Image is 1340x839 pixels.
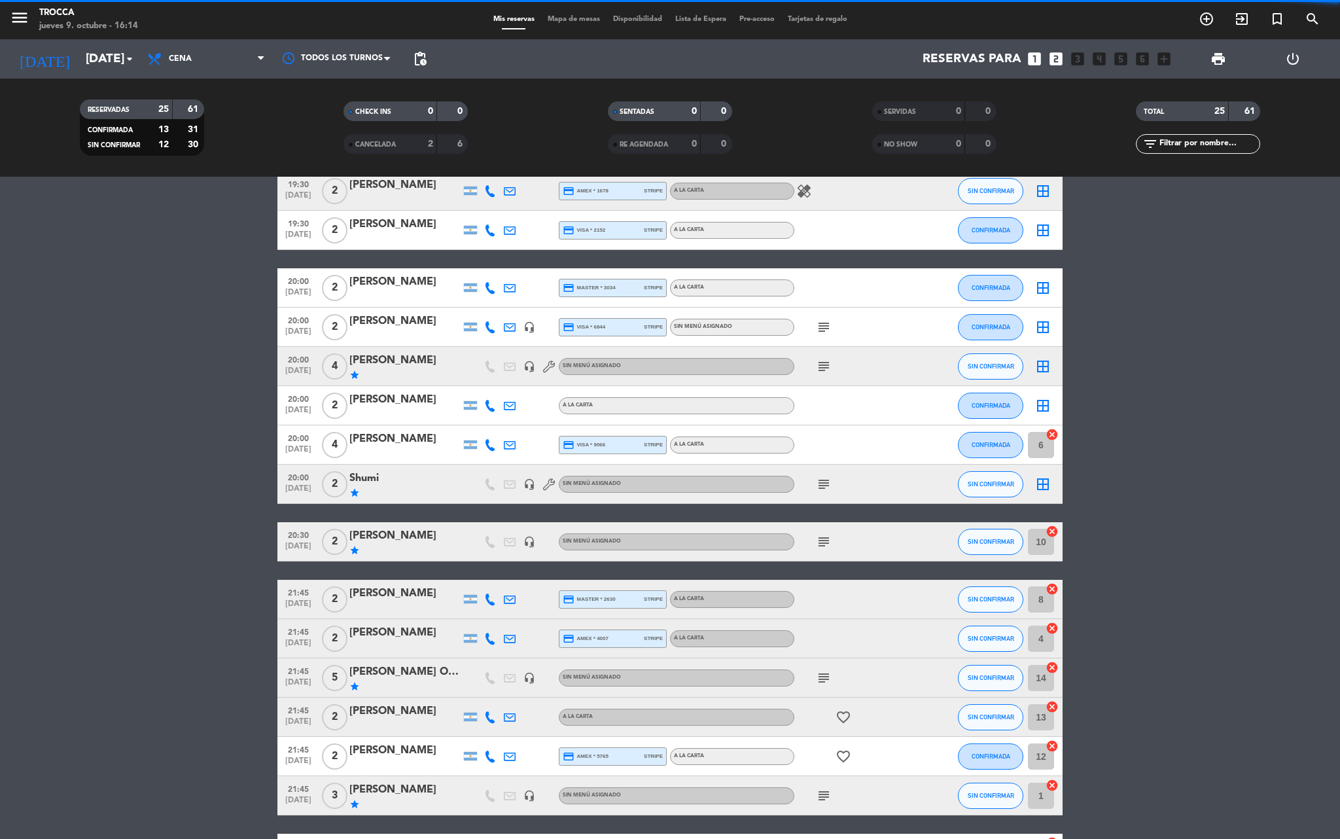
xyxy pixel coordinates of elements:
[958,529,1023,555] button: SIN CONFIRMAR
[1035,359,1051,374] i: border_all
[816,359,832,374] i: subject
[958,626,1023,652] button: SIN CONFIRMAR
[1046,661,1059,674] i: cancel
[1035,280,1051,296] i: border_all
[523,321,535,333] i: headset_mic
[958,743,1023,770] button: CONFIRMADA
[620,141,668,148] span: RE AGENDADA
[956,139,961,149] strong: 0
[523,790,535,802] i: headset_mic
[282,599,315,615] span: [DATE]
[1256,39,1330,79] div: LOG OUT
[322,783,347,809] span: 3
[541,16,607,23] span: Mapa de mesas
[956,107,961,116] strong: 0
[282,445,315,460] span: [DATE]
[428,107,433,116] strong: 0
[644,634,663,643] span: stripe
[968,538,1014,545] span: SIN CONFIRMAR
[349,431,461,448] div: [PERSON_NAME]
[349,470,461,487] div: Shumi
[523,478,535,490] i: headset_mic
[282,796,315,811] span: [DATE]
[282,757,315,772] span: [DATE]
[158,125,169,134] strong: 13
[322,393,347,419] span: 2
[563,224,574,236] i: credit_card
[1035,319,1051,335] i: border_all
[1035,183,1051,199] i: border_all
[39,7,138,20] div: Trocca
[968,480,1014,488] span: SIN CONFIRMAR
[692,107,697,116] strong: 0
[1048,50,1065,67] i: looks_two
[644,283,663,292] span: stripe
[1269,11,1285,27] i: turned_in_not
[122,51,137,67] i: arrow_drop_down
[282,312,315,327] span: 20:00
[884,109,916,115] span: SERVIDAS
[349,313,461,330] div: [PERSON_NAME]
[972,441,1010,448] span: CONFIRMADA
[958,275,1023,301] button: CONFIRMADA
[1046,740,1059,753] i: cancel
[563,439,574,451] i: credit_card
[10,8,29,27] i: menu
[282,702,315,717] span: 21:45
[644,323,663,331] span: stripe
[674,442,704,447] span: A LA CARTA
[322,178,347,204] span: 2
[620,109,654,115] span: SENTADAS
[1046,700,1059,713] i: cancel
[644,440,663,449] span: stripe
[958,178,1023,204] button: SIN CONFIRMAR
[563,539,621,544] span: Sin menú asignado
[322,586,347,613] span: 2
[282,366,315,382] span: [DATE]
[721,139,729,149] strong: 0
[884,141,917,148] span: NO SHOW
[674,188,704,193] span: A LA CARTA
[958,393,1023,419] button: CONFIRMADA
[1035,223,1051,238] i: border_all
[188,140,201,149] strong: 30
[457,139,465,149] strong: 6
[958,783,1023,809] button: SIN CONFIRMAR
[88,142,140,149] span: SIN CONFIRMAR
[816,788,832,804] i: subject
[349,370,360,380] i: star
[721,107,729,116] strong: 0
[158,140,169,149] strong: 12
[282,542,315,557] span: [DATE]
[349,274,461,291] div: [PERSON_NAME]
[282,584,315,599] span: 21:45
[1210,51,1226,67] span: print
[349,545,360,556] i: star
[88,127,133,134] span: CONFIRMADA
[322,275,347,301] span: 2
[349,488,360,498] i: star
[322,471,347,497] span: 2
[355,109,391,115] span: CHECK INS
[523,672,535,684] i: headset_mic
[188,125,201,134] strong: 31
[563,675,621,680] span: Sin menú asignado
[958,432,1023,458] button: CONFIRMADA
[972,323,1010,330] span: CONFIRMADA
[674,324,732,329] span: Sin menú asignado
[816,476,832,492] i: subject
[958,586,1023,613] button: SIN CONFIRMAR
[644,595,663,603] span: stripe
[1046,428,1059,441] i: cancel
[563,481,621,486] span: Sin menú asignado
[1285,51,1301,67] i: power_settings_new
[674,227,704,232] span: A LA CARTA
[322,743,347,770] span: 2
[457,107,465,116] strong: 0
[958,471,1023,497] button: SIN CONFIRMAR
[563,402,593,408] span: A LA CARTA
[349,703,461,720] div: [PERSON_NAME]
[322,665,347,691] span: 5
[349,585,461,602] div: [PERSON_NAME]
[563,714,593,719] span: A LA CARTA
